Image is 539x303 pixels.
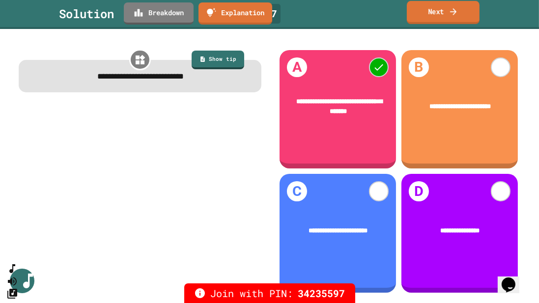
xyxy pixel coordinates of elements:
a: Breakdown [124,2,194,25]
h1: B [409,57,428,77]
button: Mute music [6,275,18,287]
h1: A [287,57,307,77]
h1: C [287,181,307,201]
button: SpeedDial basic example [6,263,18,275]
div: Solution [59,5,114,23]
div: Join with PIN: [184,283,355,303]
iframe: chat widget [498,264,529,293]
a: Explanation [199,2,272,25]
span: 34235597 [298,286,345,301]
button: Change Music [6,287,18,300]
a: Show tip [192,51,245,69]
a: Next [407,1,480,24]
h1: D [409,181,428,201]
